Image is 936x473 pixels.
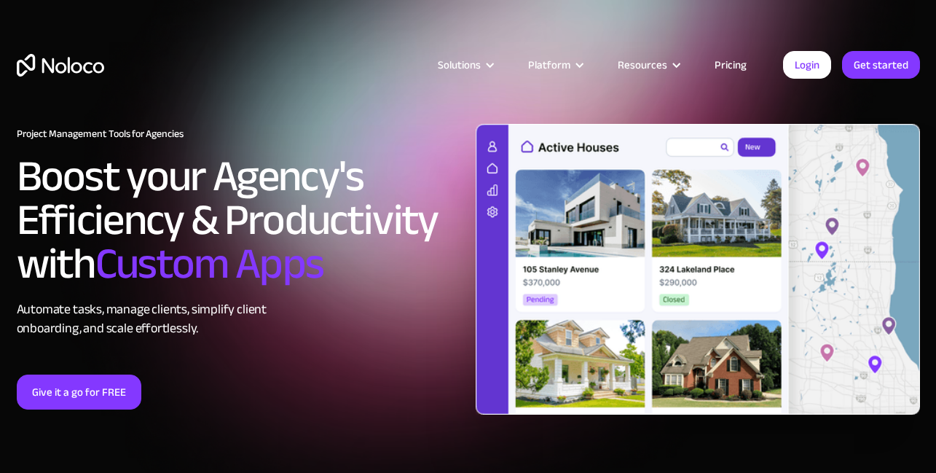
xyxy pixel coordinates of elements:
div: Resources [618,55,667,74]
a: Pricing [696,55,765,74]
div: Automate tasks, manage clients, simplify client onboarding, and scale effortlessly. [17,300,461,338]
h2: Boost your Agency's Efficiency & Productivity with [17,155,461,286]
a: home [17,54,104,77]
div: Platform [510,55,599,74]
div: Platform [528,55,570,74]
a: Get started [842,51,920,79]
div: Solutions [438,55,481,74]
a: Give it a go for FREE [17,375,141,410]
div: Solutions [420,55,510,74]
span: Custom Apps [95,223,324,305]
div: Resources [599,55,696,74]
a: Login [783,51,831,79]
